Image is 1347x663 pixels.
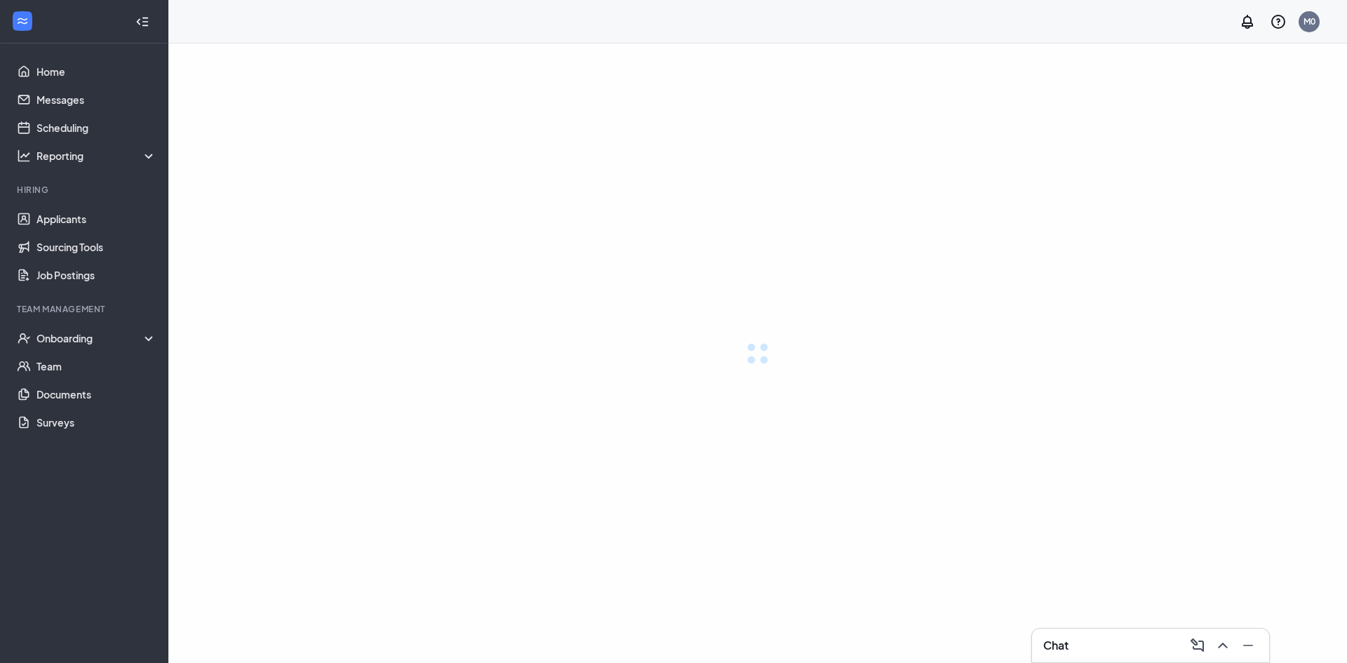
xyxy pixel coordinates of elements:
[17,184,154,196] div: Hiring
[17,331,31,345] svg: UserCheck
[1214,637,1231,654] svg: ChevronUp
[1240,637,1256,654] svg: Minimize
[36,408,156,436] a: Surveys
[1304,15,1315,27] div: M0
[17,149,31,163] svg: Analysis
[1043,638,1068,653] h3: Chat
[36,380,156,408] a: Documents
[36,331,157,345] div: Onboarding
[36,261,156,289] a: Job Postings
[36,58,156,86] a: Home
[36,86,156,114] a: Messages
[36,233,156,261] a: Sourcing Tools
[1189,637,1206,654] svg: ComposeMessage
[15,14,29,28] svg: WorkstreamLogo
[36,352,156,380] a: Team
[1235,634,1258,657] button: Minimize
[17,303,154,315] div: Team Management
[36,149,157,163] div: Reporting
[1185,634,1207,657] button: ComposeMessage
[36,114,156,142] a: Scheduling
[1270,13,1287,30] svg: QuestionInfo
[36,205,156,233] a: Applicants
[1239,13,1256,30] svg: Notifications
[135,15,149,29] svg: Collapse
[1210,634,1233,657] button: ChevronUp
